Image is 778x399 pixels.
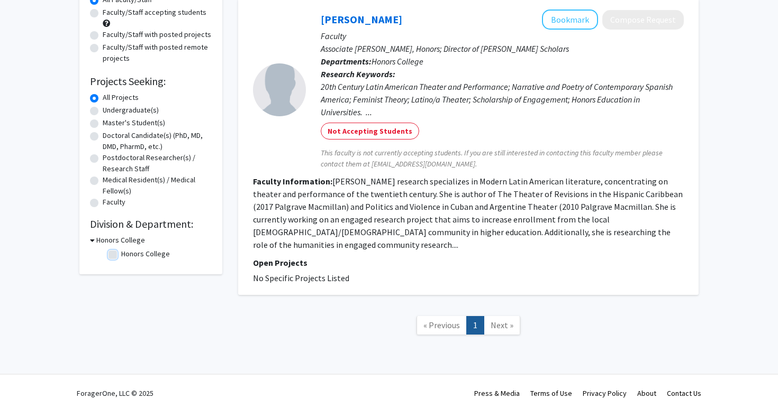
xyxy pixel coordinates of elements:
label: Faculty/Staff with posted projects [103,29,211,40]
b: Research Keywords: [321,69,395,79]
label: Doctoral Candidate(s) (PhD, MD, DMD, PharmD, etc.) [103,130,212,152]
a: Privacy Policy [583,388,627,398]
label: Faculty [103,197,125,208]
button: Add Katherine Ford to Bookmarks [542,10,598,30]
a: Terms of Use [530,388,572,398]
label: Undergraduate(s) [103,105,159,116]
h3: Honors College [96,235,145,246]
a: 1 [466,316,484,335]
label: Faculty/Staff with posted remote projects [103,42,212,64]
fg-read-more: [PERSON_NAME] research specializes in Modern Latin American literature, concentrating on theater ... [253,176,683,250]
span: No Specific Projects Listed [253,273,349,283]
label: Honors College [121,248,170,259]
span: « Previous [423,320,460,330]
label: Postdoctoral Researcher(s) / Research Staff [103,152,212,174]
mat-chip: Not Accepting Students [321,123,419,140]
label: All Projects [103,92,139,103]
a: Next Page [484,316,520,335]
label: Master's Student(s) [103,117,165,128]
a: [PERSON_NAME] [321,13,402,26]
div: 20th Century Latin American Theater and Performance; Narrative and Poetry of Contemporary Spanish... [321,80,684,118]
span: Honors College [372,56,423,67]
p: Open Projects [253,256,684,269]
h2: Division & Department: [90,218,212,230]
label: Medical Resident(s) / Medical Fellow(s) [103,174,212,197]
span: Next » [491,320,513,330]
p: Faculty [321,30,684,42]
iframe: Chat [8,351,45,391]
label: Faculty/Staff accepting students [103,7,206,18]
b: Faculty Information: [253,176,332,187]
a: Previous Page [417,316,467,335]
a: About [637,388,656,398]
b: Departments: [321,56,372,67]
h2: Projects Seeking: [90,75,212,88]
a: Contact Us [667,388,701,398]
span: This faculty is not currently accepting students. If you are still interested in contacting this ... [321,147,684,170]
button: Compose Request to Katherine Ford [602,10,684,30]
a: Press & Media [474,388,520,398]
nav: Page navigation [238,305,699,348]
p: Associate [PERSON_NAME], Honors; Director of [PERSON_NAME] Scholars [321,42,684,55]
